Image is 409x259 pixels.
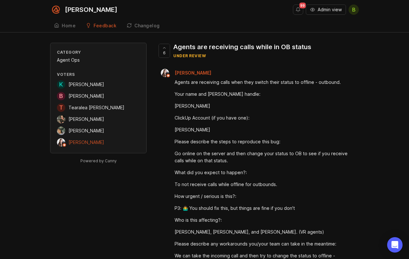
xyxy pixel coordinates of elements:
span: B [352,6,356,13]
div: T [57,103,65,112]
a: Feedback [82,19,120,32]
a: Regine Anderson[PERSON_NAME] [57,127,104,135]
a: Kelsey Fisher[PERSON_NAME] [157,69,216,77]
div: under review [173,53,311,58]
div: To not receive calls while offline for outbounds. [175,181,349,188]
span: [PERSON_NAME] [68,82,104,87]
div: Agent Ops [57,57,140,64]
span: 99 [299,3,306,8]
div: Your name and [PERSON_NAME] handle: [175,91,349,98]
img: Michelle Jacome [57,115,65,123]
span: [PERSON_NAME] [175,70,211,76]
img: Kelsey Fisher [57,138,65,147]
button: Admin view [306,4,346,15]
span: [PERSON_NAME] [68,116,104,122]
div: [PERSON_NAME] [65,6,117,13]
img: Smith.ai logo [50,4,62,15]
a: TTearalea [PERSON_NAME] [57,103,124,112]
div: Go online on the server and then change your status to OB to see if you receive calls while on th... [175,150,349,164]
div: Please describe the steps to reproduce this bug: [175,138,349,145]
a: K[PERSON_NAME] [57,80,104,89]
a: Home [50,19,79,32]
div: ClickUp Account (if you have one): [175,114,349,121]
span: Admin view [318,6,342,13]
div: K [57,80,65,89]
div: Who is this affecting?: [175,217,349,224]
div: P3: 🤷‍♂️ You should fix this, but things are fine if you don't [175,205,349,212]
a: Kelsey Fisher[PERSON_NAME] [57,138,104,147]
div: [PERSON_NAME] [175,126,349,133]
a: Powered by Canny [79,157,118,165]
a: Michelle Jacome[PERSON_NAME] [57,115,104,123]
img: Regine Anderson [57,127,65,135]
div: Agents are receiving calls when they switch their status to offline - outbound. [175,79,349,86]
img: member badge [62,143,67,147]
button: B [349,4,359,15]
span: [PERSON_NAME] [68,93,104,99]
div: Changelog [134,23,160,28]
button: 6 [159,44,170,58]
span: [PERSON_NAME] [68,139,104,145]
div: What did you expect to happen?: [175,169,349,176]
div: How urgent / serious is this?: [175,193,349,200]
span: Tearalea [PERSON_NAME] [68,105,124,110]
div: [PERSON_NAME], [PERSON_NAME], and [PERSON_NAME]. (VR agents) [175,228,349,236]
div: [PERSON_NAME] [175,103,349,110]
span: [PERSON_NAME] [68,128,104,133]
div: Voters [57,72,140,77]
a: Changelog [123,19,164,32]
span: 6 [163,50,166,56]
div: B [57,92,65,100]
img: Kelsey Fisher [161,69,169,77]
div: Open Intercom Messenger [387,237,403,253]
div: Home [62,23,76,28]
div: Feedback [94,23,116,28]
button: Notifications [293,4,303,15]
div: Category [57,49,140,55]
a: B[PERSON_NAME] [57,92,104,100]
div: Agents are receiving calls while in OB status [173,42,311,51]
div: Please describe any workarounds you/your team can take in the meantime: [175,240,349,247]
img: member badge [166,73,171,78]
